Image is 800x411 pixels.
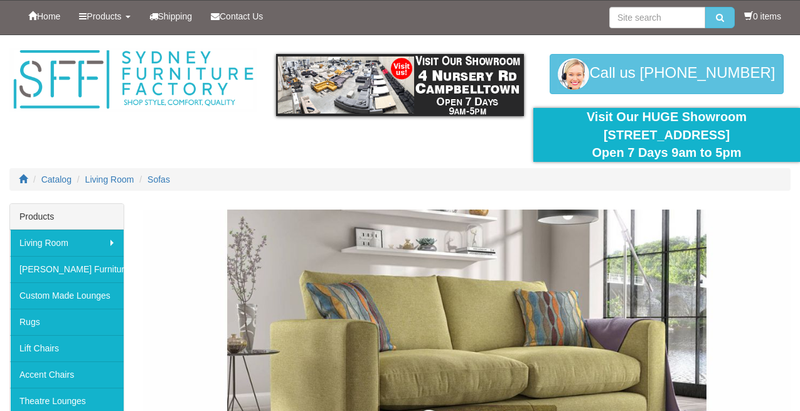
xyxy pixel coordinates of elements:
a: Sofas [147,174,170,184]
a: Living Room [85,174,134,184]
a: Products [70,1,139,32]
a: Catalog [41,174,72,184]
span: Shipping [158,11,193,21]
a: Accent Chairs [10,361,124,388]
span: Contact Us [220,11,263,21]
a: Contact Us [201,1,272,32]
a: Shipping [140,1,202,32]
img: showroom.gif [276,54,524,116]
a: [PERSON_NAME] Furniture [10,256,124,282]
input: Site search [609,7,705,28]
a: Living Room [10,230,124,256]
a: Rugs [10,309,124,335]
span: Home [37,11,60,21]
a: Home [19,1,70,32]
span: Products [87,11,121,21]
a: Custom Made Lounges [10,282,124,309]
div: Visit Our HUGE Showroom [STREET_ADDRESS] Open 7 Days 9am to 5pm [543,108,791,162]
a: Lift Chairs [10,335,124,361]
li: 0 items [744,10,781,23]
img: Sydney Furniture Factory [9,48,257,112]
div: Products [10,204,124,230]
